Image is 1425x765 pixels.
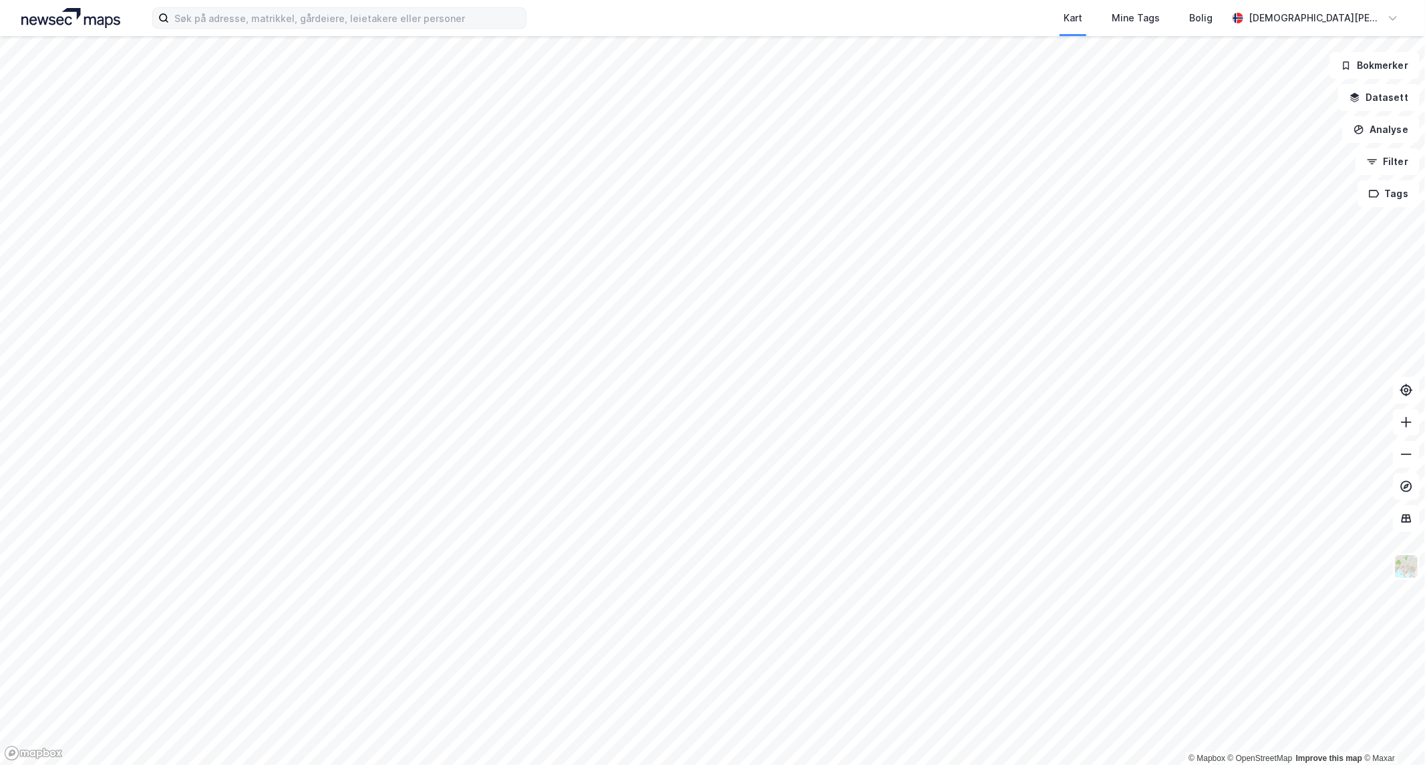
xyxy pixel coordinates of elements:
img: logo.a4113a55bc3d86da70a041830d287a7e.svg [21,8,120,28]
a: Mapbox homepage [4,746,63,761]
button: Analyse [1342,116,1420,143]
iframe: Chat Widget [1358,701,1425,765]
button: Filter [1356,148,1420,175]
div: Kontrollprogram for chat [1358,701,1425,765]
button: Datasett [1338,84,1420,111]
div: [DEMOGRAPHIC_DATA][PERSON_NAME] [1249,10,1382,26]
div: Mine Tags [1112,10,1160,26]
div: Kart [1064,10,1082,26]
input: Søk på adresse, matrikkel, gårdeiere, leietakere eller personer [169,8,526,28]
button: Bokmerker [1329,52,1420,79]
a: Improve this map [1296,754,1362,763]
a: Mapbox [1189,754,1225,763]
img: Z [1394,554,1419,579]
a: OpenStreetMap [1228,754,1293,763]
div: Bolig [1189,10,1213,26]
button: Tags [1358,180,1420,207]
